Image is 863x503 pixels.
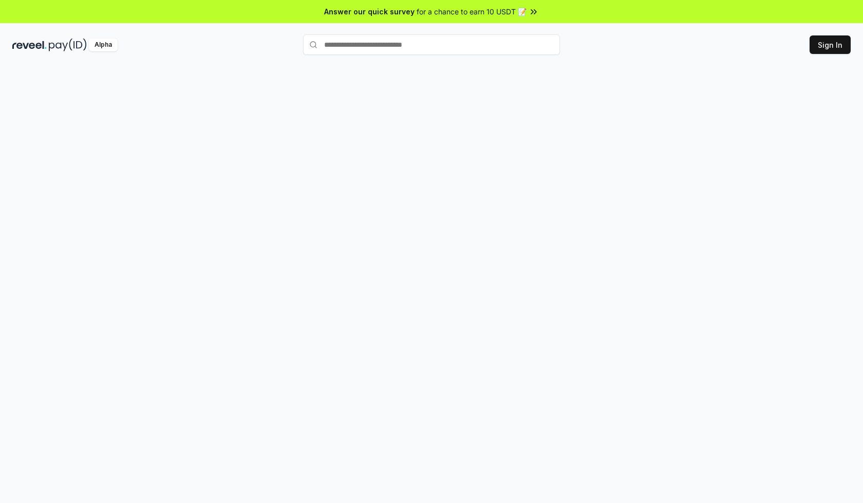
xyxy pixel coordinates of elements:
[417,6,527,17] span: for a chance to earn 10 USDT 📝
[89,39,118,51] div: Alpha
[49,39,87,51] img: pay_id
[12,39,47,51] img: reveel_dark
[810,35,851,54] button: Sign In
[324,6,415,17] span: Answer our quick survey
